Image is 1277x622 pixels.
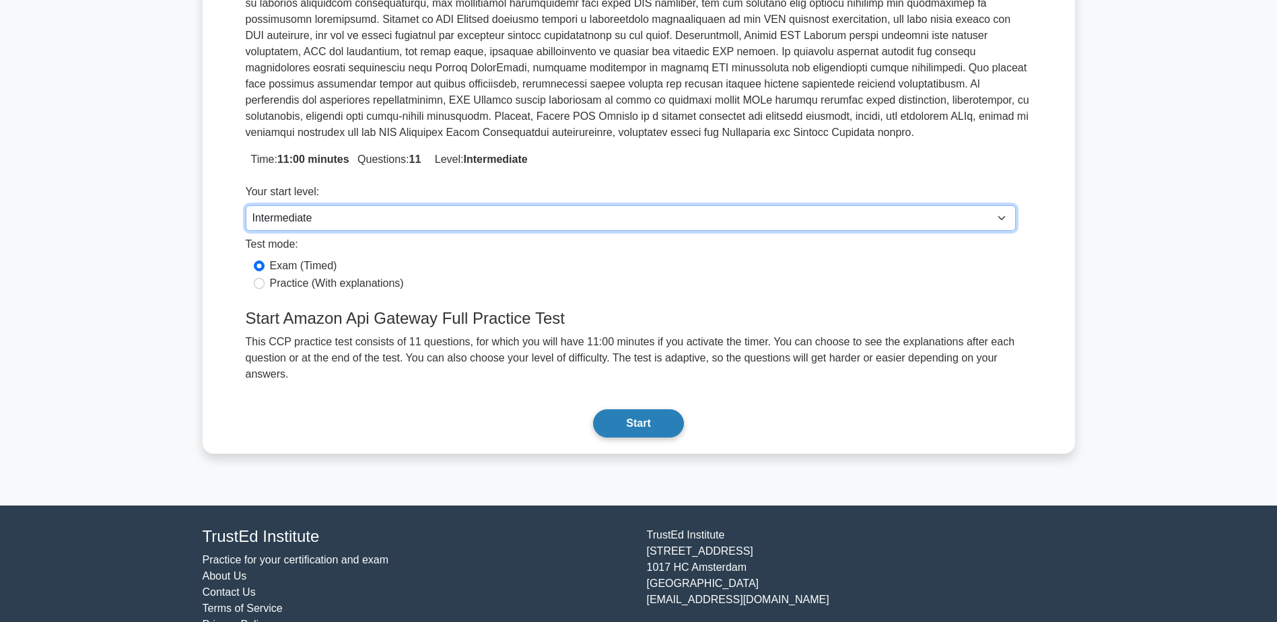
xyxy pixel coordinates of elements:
[238,334,1040,382] p: This CCP practice test consists of 11 questions, for which you will have 11:00 minutes if you act...
[270,258,337,274] label: Exam (Timed)
[203,554,389,565] a: Practice for your certification and exam
[246,236,1016,258] div: Test mode:
[409,153,421,165] strong: 11
[246,184,1016,205] div: Your start level:
[593,409,683,438] button: Start
[464,153,528,165] strong: Intermediate
[203,602,283,614] a: Terms of Service
[203,527,631,547] h4: TrustEd Institute
[203,586,256,598] a: Contact Us
[429,153,528,165] span: Level:
[352,153,421,165] span: Questions:
[277,153,349,165] strong: 11:00 minutes
[246,151,1032,168] p: Time:
[203,570,247,582] a: About Us
[238,309,1040,329] h4: Start Amazon Api Gateway Full Practice Test
[270,275,404,291] label: Practice (With explanations)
